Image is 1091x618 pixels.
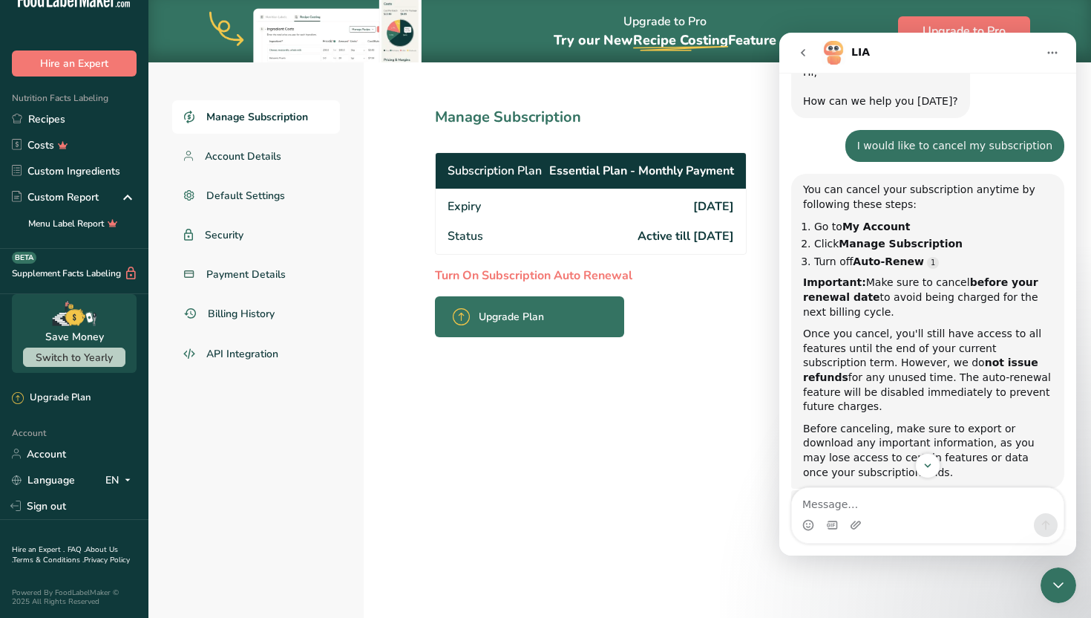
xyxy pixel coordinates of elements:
span: Default Settings [206,188,285,204]
button: Switch to Yearly [23,348,125,367]
span: Recipe Costing [633,31,728,49]
span: Subscription Plan [448,162,542,180]
button: Upgrade to Pro [898,16,1030,46]
a: Hire an Expert . [12,544,65,555]
span: API Integration [206,346,278,362]
span: Active till [DATE] [638,227,734,245]
a: Privacy Policy [84,555,130,565]
button: Hire an Expert [12,51,137,77]
div: Upgrade to Pro [554,1,776,62]
p: Turn On Subscription Auto Renewal [435,267,812,284]
div: Powered By FoodLabelMaker © 2025 All Rights Reserved [12,588,137,606]
iframe: Intercom live chat [779,33,1076,556]
span: Upgrade Plan [479,309,544,325]
a: Security [172,218,340,252]
span: Payment Details [206,267,286,282]
span: Account Details [205,149,281,164]
a: Billing History [172,297,340,331]
span: Essential Plan - Monthly Payment [549,162,734,180]
a: Manage Subscription [172,100,340,134]
span: Switch to Yearly [36,351,113,365]
div: Custom Report [12,189,99,205]
span: Try our New Feature [554,31,776,49]
a: Account Details [172,140,340,173]
span: Billing History [208,306,275,322]
a: Language [12,467,75,493]
span: [DATE] [693,198,734,215]
span: Manage Subscription [206,109,308,125]
a: Payment Details [172,258,340,291]
span: Status [448,227,483,245]
div: Upgrade Plan [12,391,91,406]
span: Upgrade to Pro [923,22,1006,40]
a: About Us . [12,544,118,565]
a: FAQ . [68,544,85,555]
div: EN [105,471,137,489]
span: Security [205,227,243,243]
div: BETA [12,252,36,264]
a: API Integration [172,336,340,372]
iframe: Intercom live chat [1041,567,1076,603]
a: Terms & Conditions . [13,555,84,565]
h1: Manage Subscription [435,106,812,129]
span: Expiry [448,198,481,215]
div: Save Money [45,329,104,345]
a: Default Settings [172,179,340,212]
